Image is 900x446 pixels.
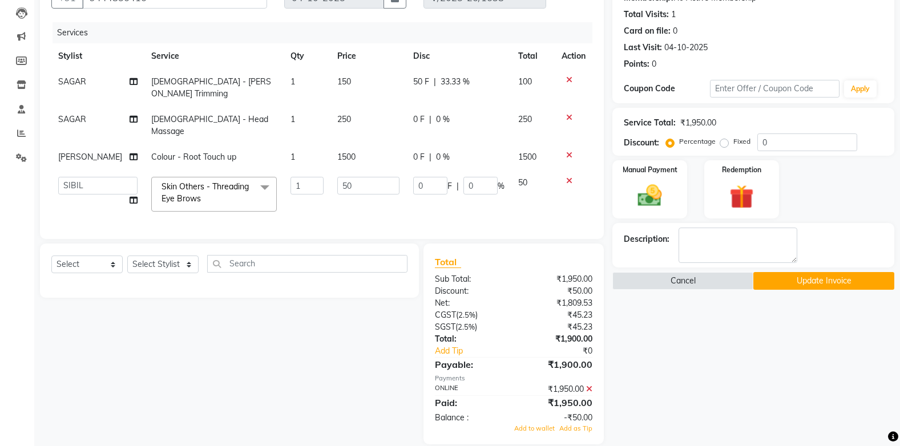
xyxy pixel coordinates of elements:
span: 250 [337,114,351,124]
span: SAGAR [58,76,86,87]
span: 0 F [413,151,425,163]
div: -₹50.00 [514,412,601,424]
label: Percentage [679,136,716,147]
div: ₹1,900.00 [514,333,601,345]
div: Payable: [426,358,514,371]
div: Payments [435,374,592,383]
a: Add Tip [426,345,528,357]
span: 0 % [436,151,450,163]
div: Sub Total: [426,273,514,285]
img: _gift.svg [722,182,761,212]
span: | [434,76,436,88]
span: F [447,180,452,192]
span: 33.33 % [441,76,470,88]
button: Cancel [612,272,753,290]
span: CGST [435,310,456,320]
span: 2.5% [458,322,475,331]
div: Paid: [426,396,514,409]
img: _cash.svg [630,182,669,209]
span: [DEMOGRAPHIC_DATA] - Head Massage [151,114,268,136]
div: Service Total: [624,117,676,129]
div: Balance : [426,412,514,424]
div: Total Visits: [624,9,669,21]
th: Stylist [51,43,144,69]
span: [DEMOGRAPHIC_DATA] - [PERSON_NAME] Trimming [151,76,271,99]
div: ( ) [426,321,514,333]
div: ₹1,809.53 [514,297,601,309]
div: ₹1,950.00 [514,383,601,395]
div: ONLINE [426,383,514,395]
span: 0 % [436,113,450,125]
div: ₹1,950.00 [514,396,601,409]
div: Card on file: [624,25,671,37]
span: % [498,180,505,192]
span: 0 F [413,113,425,125]
span: | [429,151,431,163]
th: Disc [406,43,511,69]
input: Search [207,255,407,273]
div: ₹45.23 [514,321,601,333]
div: ₹1,950.00 [514,273,601,285]
span: [PERSON_NAME] [58,152,122,162]
span: 50 [518,177,527,188]
th: Action [555,43,592,69]
label: Redemption [722,165,761,175]
span: 2.5% [458,310,475,319]
th: Qty [284,43,330,69]
button: Update Invoice [753,272,894,290]
span: 1 [290,114,295,124]
div: Services [53,22,601,43]
span: Skin Others - Threading Eye Brows [162,181,249,204]
div: Discount: [624,137,659,149]
label: Manual Payment [623,165,677,175]
span: 50 F [413,76,429,88]
div: 0 [673,25,677,37]
div: ₹1,900.00 [514,358,601,371]
span: 1 [290,152,295,162]
div: 04-10-2025 [664,42,708,54]
span: Add as Tip [559,424,592,432]
th: Price [330,43,406,69]
span: 250 [518,114,532,124]
span: SGST [435,322,455,332]
span: 100 [518,76,532,87]
div: Description: [624,233,669,245]
span: 150 [337,76,351,87]
span: 1500 [518,152,536,162]
div: Last Visit: [624,42,662,54]
div: ₹0 [528,345,601,357]
div: ₹1,950.00 [680,117,716,129]
span: | [429,113,431,125]
th: Total [511,43,555,69]
label: Fixed [733,136,750,147]
span: 1500 [337,152,356,162]
span: Total [435,256,461,268]
span: Add to wallet [514,424,555,432]
input: Enter Offer / Coupon Code [710,80,840,98]
th: Service [144,43,284,69]
span: 1 [290,76,295,87]
span: SAGAR [58,114,86,124]
div: 0 [652,58,656,70]
div: 1 [671,9,676,21]
div: Coupon Code [624,83,710,95]
div: ₹50.00 [514,285,601,297]
div: ₹45.23 [514,309,601,321]
a: x [201,193,206,204]
span: | [457,180,459,192]
span: Colour - Root Touch up [151,152,236,162]
div: Total: [426,333,514,345]
div: Points: [624,58,649,70]
div: Discount: [426,285,514,297]
div: ( ) [426,309,514,321]
div: Net: [426,297,514,309]
button: Apply [844,80,877,98]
